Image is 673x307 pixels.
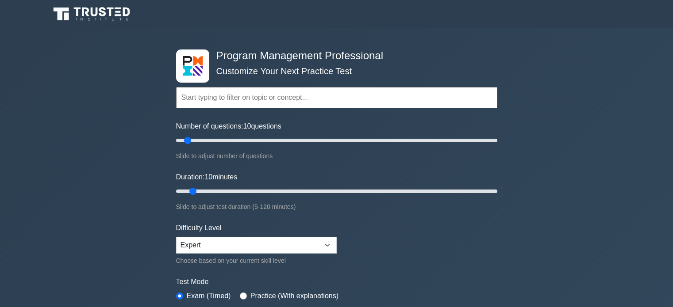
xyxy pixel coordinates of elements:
[204,173,212,181] span: 10
[243,122,251,130] span: 10
[176,277,497,287] label: Test Mode
[176,151,497,161] div: Slide to adjust number of questions
[176,87,497,108] input: Start typing to filter on topic or concept...
[213,49,454,62] h4: Program Management Professional
[176,201,497,212] div: Slide to adjust test duration (5-120 minutes)
[176,223,222,233] label: Difficulty Level
[176,255,337,266] div: Choose based on your current skill level
[176,172,238,182] label: Duration: minutes
[187,291,231,301] label: Exam (Timed)
[250,291,338,301] label: Practice (With explanations)
[176,121,281,132] label: Number of questions: questions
